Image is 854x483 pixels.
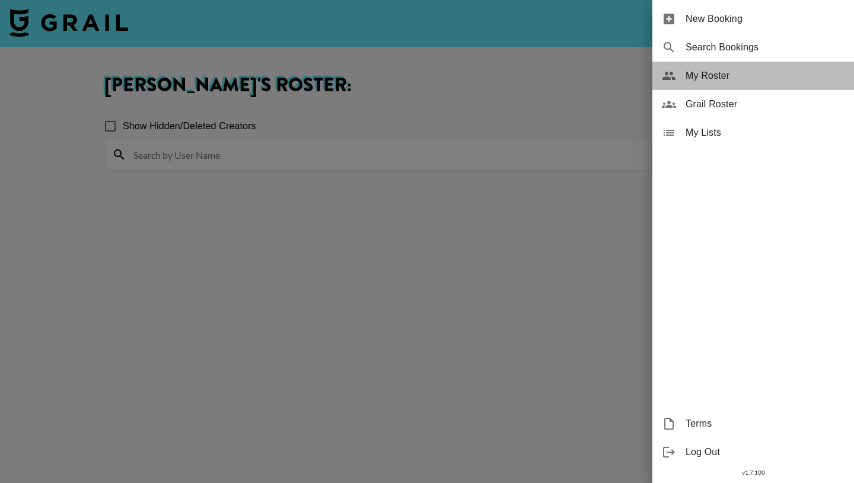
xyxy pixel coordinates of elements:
div: My Lists [652,119,854,147]
div: New Booking [652,5,854,33]
span: Search Bookings [686,40,845,55]
span: Grail Roster [686,97,845,111]
span: Log Out [686,445,845,459]
span: Terms [686,417,845,431]
div: Terms [652,410,854,438]
div: My Roster [652,62,854,90]
div: Log Out [652,438,854,466]
span: My Lists [686,126,845,140]
div: Search Bookings [652,33,854,62]
span: New Booking [686,12,845,26]
div: v 1.7.100 [652,466,854,479]
span: My Roster [686,69,845,83]
div: Grail Roster [652,90,854,119]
